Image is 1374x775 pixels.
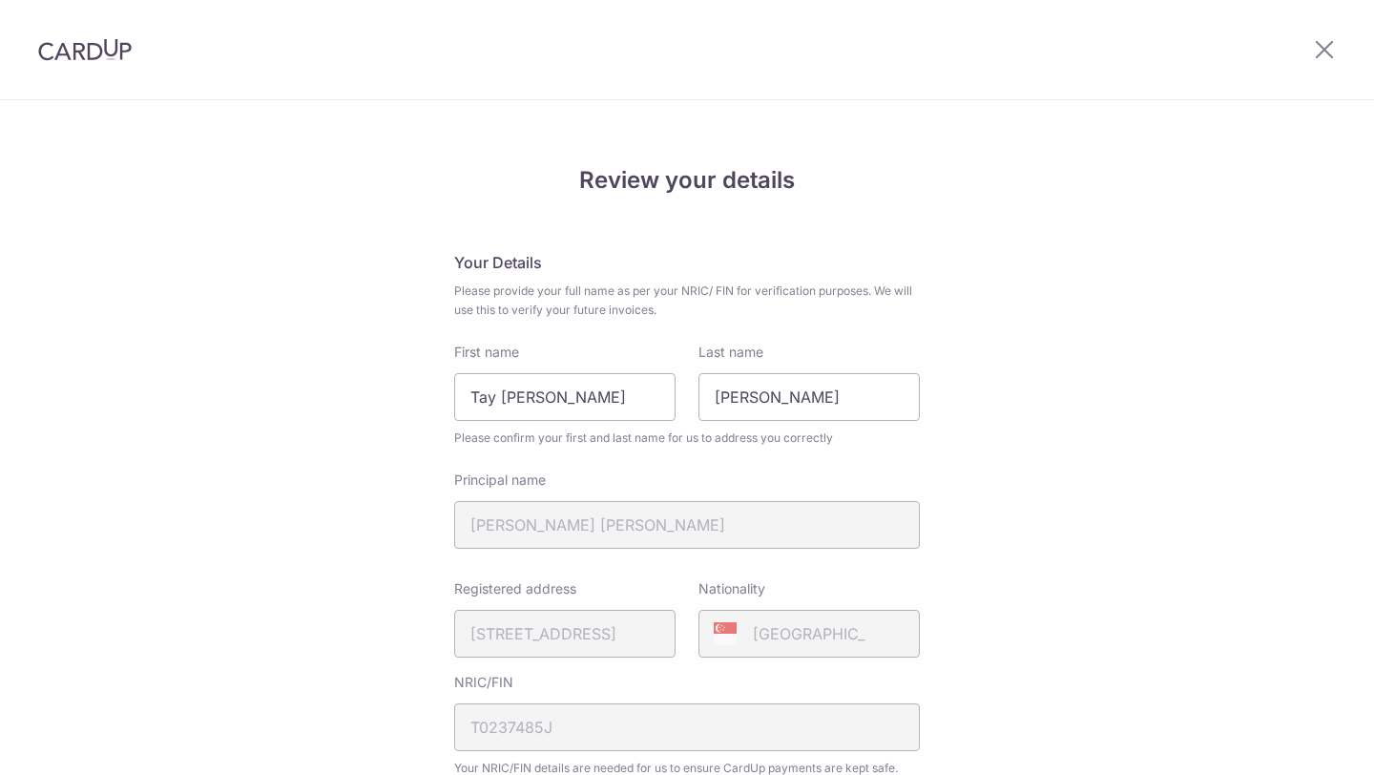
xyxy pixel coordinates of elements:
[698,579,765,598] label: Nationality
[38,38,132,61] img: CardUp
[454,429,920,448] span: Please confirm your first and last name for us to address you correctly
[454,579,576,598] label: Registered address
[454,673,513,692] label: NRIC/FIN
[454,471,546,490] label: Principal name
[454,251,920,274] h5: Your Details
[454,343,519,362] label: First name
[454,163,920,198] h4: Review your details
[454,282,920,320] span: Please provide your full name as per your NRIC/ FIN for verification purposes. We will use this t...
[454,373,676,421] input: First Name
[698,343,763,362] label: Last name
[698,373,920,421] input: Last name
